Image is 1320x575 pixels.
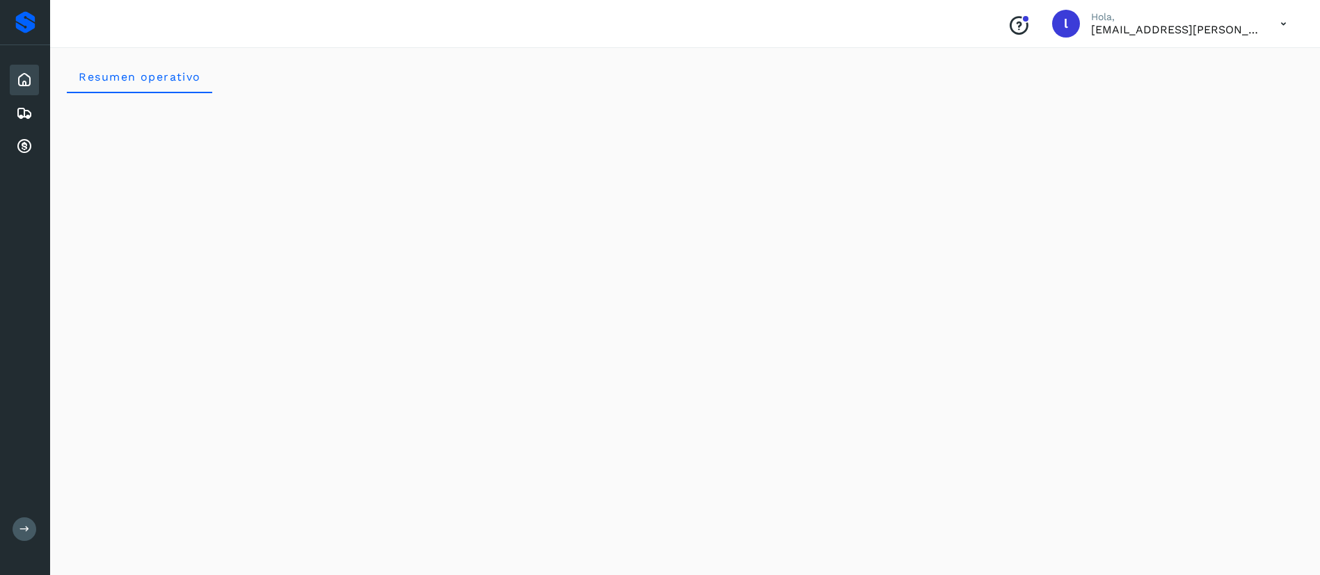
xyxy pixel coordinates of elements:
p: lauraamalia.castillo@xpertal.com [1091,23,1258,36]
div: Inicio [10,65,39,95]
p: Hola, [1091,11,1258,23]
span: Resumen operativo [78,70,201,83]
div: Cuentas por cobrar [10,131,39,162]
div: Embarques [10,98,39,129]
